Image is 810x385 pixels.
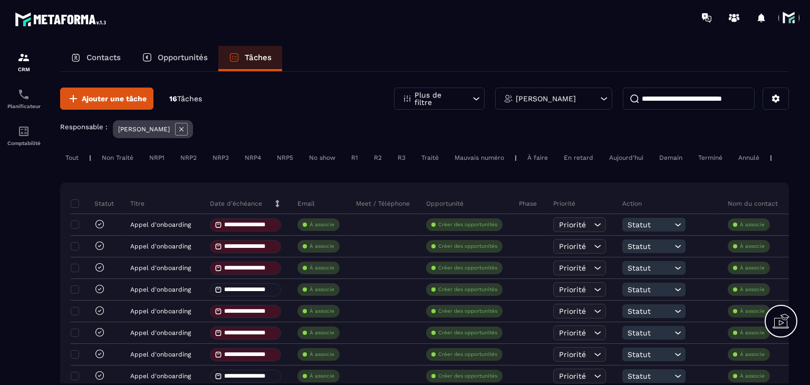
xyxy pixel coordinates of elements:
[130,199,144,208] p: Titre
[628,307,672,315] span: Statut
[131,46,218,71] a: Opportunités
[438,351,497,358] p: Créer des opportunités
[310,329,334,336] p: À associe
[310,307,334,315] p: À associe
[118,126,170,133] p: [PERSON_NAME]
[82,93,147,104] span: Ajouter une tâche
[628,329,672,337] span: Statut
[130,221,191,228] p: Appel d'onboarding
[740,329,765,336] p: À associe
[438,372,497,380] p: Créer des opportunités
[310,372,334,380] p: À associe
[3,66,45,72] p: CRM
[17,51,30,64] img: formation
[438,221,497,228] p: Créer des opportunités
[770,154,772,161] p: |
[60,88,153,110] button: Ajouter une tâche
[369,151,387,164] div: R2
[416,151,444,164] div: Traité
[239,151,266,164] div: NRP4
[60,46,131,71] a: Contacts
[310,286,334,293] p: À associe
[559,220,586,229] span: Priorité
[144,151,170,164] div: NRP1
[177,94,202,103] span: Tâches
[3,80,45,117] a: schedulerschedulerPlanificateur
[3,140,45,146] p: Comptabilité
[17,125,30,138] img: accountant
[654,151,688,164] div: Demain
[559,307,586,315] span: Priorité
[438,264,497,272] p: Créer des opportunités
[97,151,139,164] div: Non Traité
[346,151,363,164] div: R1
[740,243,765,250] p: À associe
[740,351,765,358] p: À associe
[604,151,649,164] div: Aujourd'hui
[426,199,464,208] p: Opportunité
[3,117,45,154] a: accountantaccountantComptabilité
[559,264,586,272] span: Priorité
[740,286,765,293] p: À associe
[740,264,765,272] p: À associe
[297,199,315,208] p: Email
[130,351,191,358] p: Appel d'onboarding
[169,94,202,104] p: 16
[304,151,341,164] div: No show
[622,199,642,208] p: Action
[740,372,765,380] p: À associe
[130,264,191,272] p: Appel d'onboarding
[522,151,553,164] div: À faire
[733,151,765,164] div: Annulé
[60,123,108,131] p: Responsable :
[553,199,575,208] p: Priorité
[558,151,599,164] div: En retard
[628,220,672,229] span: Statut
[86,53,121,62] p: Contacts
[438,307,497,315] p: Créer des opportunités
[392,151,411,164] div: R3
[310,351,334,358] p: À associe
[3,43,45,80] a: formationformationCRM
[438,243,497,250] p: Créer des opportunités
[130,286,191,293] p: Appel d'onboarding
[89,154,91,161] p: |
[158,53,208,62] p: Opportunités
[130,372,191,380] p: Appel d'onboarding
[414,91,461,106] p: Plus de filtre
[516,95,576,102] p: [PERSON_NAME]
[310,221,334,228] p: À associe
[559,372,586,380] span: Priorité
[73,199,114,208] p: Statut
[559,242,586,251] span: Priorité
[740,307,765,315] p: À associe
[628,285,672,294] span: Statut
[3,103,45,109] p: Planificateur
[693,151,728,164] div: Terminé
[310,243,334,250] p: À associe
[310,264,334,272] p: À associe
[17,88,30,101] img: scheduler
[628,242,672,251] span: Statut
[740,221,765,228] p: À associe
[515,154,517,161] p: |
[728,199,778,208] p: Nom du contact
[628,350,672,359] span: Statut
[519,199,537,208] p: Phase
[272,151,298,164] div: NRP5
[218,46,282,71] a: Tâches
[628,264,672,272] span: Statut
[130,329,191,336] p: Appel d'onboarding
[210,199,262,208] p: Date d’échéance
[449,151,509,164] div: Mauvais numéro
[356,199,410,208] p: Meet / Téléphone
[438,329,497,336] p: Créer des opportunités
[175,151,202,164] div: NRP2
[559,350,586,359] span: Priorité
[15,9,110,29] img: logo
[130,307,191,315] p: Appel d'onboarding
[207,151,234,164] div: NRP3
[60,151,84,164] div: Tout
[559,329,586,337] span: Priorité
[245,53,272,62] p: Tâches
